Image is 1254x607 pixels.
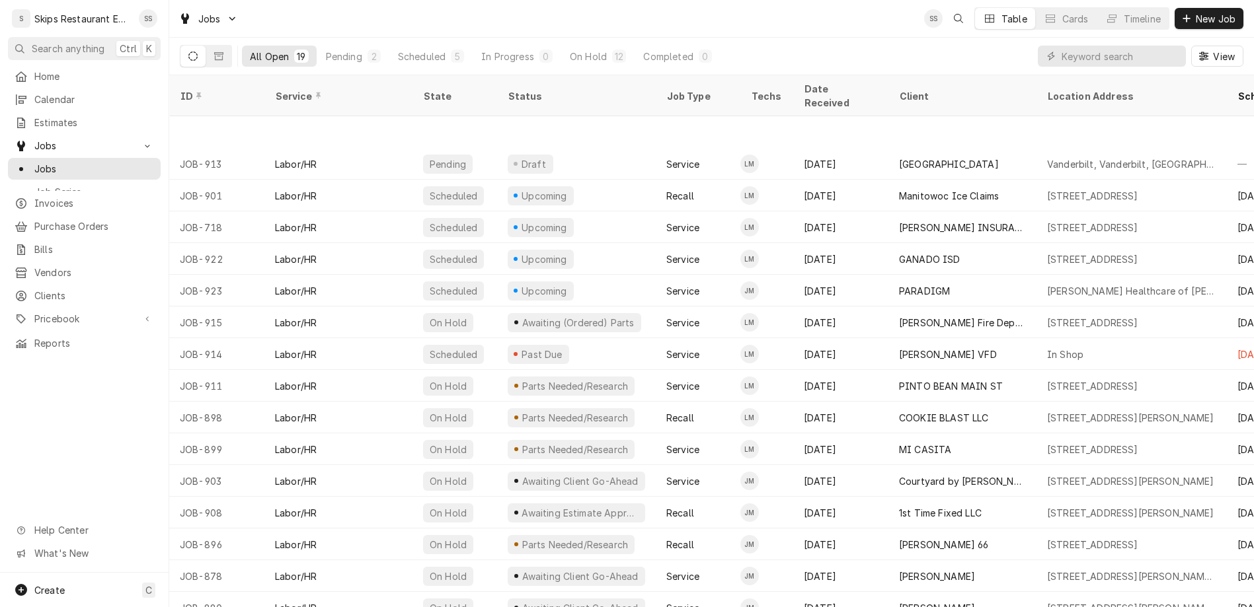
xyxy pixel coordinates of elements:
div: [DATE] [793,402,888,433]
a: Calendar [8,89,161,110]
span: Invoices [34,196,154,210]
div: Upcoming [520,189,569,203]
div: 5 [453,50,461,63]
div: On Hold [428,569,468,583]
div: Service [666,157,699,171]
div: Vanderbilt, Vanderbilt, [GEOGRAPHIC_DATA] [1047,157,1216,171]
div: Shan Skipper's Avatar [924,9,943,28]
div: On Hold [428,538,468,552]
a: Go to Jobs [8,135,161,157]
div: Draft [520,157,548,171]
div: Service [666,252,699,266]
div: 19 [297,50,305,63]
input: Keyword search [1062,46,1179,67]
div: Scheduled [428,252,479,266]
div: Service [666,379,699,393]
div: S [12,9,30,28]
div: Labor/HR [275,569,317,583]
div: [STREET_ADDRESS][PERSON_NAME][PERSON_NAME] [1047,569,1216,583]
div: [DATE] [793,497,888,528]
div: [PERSON_NAME] 66 [899,538,989,552]
div: MI CASITA [899,443,951,456]
a: Clients [8,285,161,306]
div: PARADIGM [899,284,950,298]
div: JOB-911 [169,370,264,402]
div: JOB-898 [169,402,264,433]
div: JOB-718 [169,211,264,243]
div: Labor/HR [275,284,317,298]
div: Recall [666,189,694,203]
div: Jason Marroquin's Avatar [740,567,759,585]
div: Job Type [666,89,730,103]
div: On Hold [570,50,607,63]
div: [STREET_ADDRESS] [1047,379,1138,393]
a: Go to Help Center [8,519,161,541]
div: [DATE] [793,338,888,370]
div: Awaiting (Ordered) Parts [520,316,635,330]
div: [STREET_ADDRESS] [1047,538,1138,552]
div: LM [740,186,759,205]
div: Longino Monroe's Avatar [740,345,759,363]
span: Job Series [34,185,154,199]
button: Search anythingCtrlK [8,37,161,60]
div: [PERSON_NAME] Fire Department [899,316,1026,330]
div: SS [924,9,943,28]
span: Estimates [34,116,154,129]
div: Labor/HR [275,221,317,234]
div: Scheduled [428,189,479,203]
div: JOB-914 [169,338,264,370]
button: View [1191,46,1243,67]
div: JM [740,567,759,585]
div: Cards [1062,12,1089,26]
div: Awaiting Client Go-Ahead [520,569,639,583]
div: [PERSON_NAME] [899,569,975,583]
span: Clients [34,289,154,303]
div: Recall [666,538,694,552]
span: Vendors [34,266,154,279]
div: On Hold [428,474,468,488]
div: Service [666,284,699,298]
div: [STREET_ADDRESS][PERSON_NAME] [1047,411,1214,425]
div: Longino Monroe's Avatar [740,376,759,395]
div: 2 [370,50,378,63]
div: Parts Needed/Research [520,379,629,393]
div: [DATE] [793,465,888,497]
a: Go to Jobs [173,8,243,30]
div: 12 [615,50,623,63]
span: Search anything [32,42,104,55]
span: C [145,583,152,597]
div: [STREET_ADDRESS] [1047,443,1138,456]
div: [DATE] [793,211,888,243]
div: JM [740,472,759,490]
div: JOB-922 [169,243,264,275]
div: [STREET_ADDRESS] [1047,221,1138,234]
div: In Progress [481,50,534,63]
div: PINTO BEAN MAIN ST [899,379,1003,393]
div: Labor/HR [275,157,317,171]
div: Service [275,89,399,103]
div: JM [740,535,759,553]
span: Jobs [34,162,154,176]
div: [PERSON_NAME] VFD [899,347,997,361]
div: Recall [666,411,694,425]
div: Table [1001,12,1027,26]
div: On Hold [428,316,468,330]
div: Labor/HR [275,474,317,488]
div: [DATE] [793,560,888,592]
div: Labor/HR [275,316,317,330]
div: Longino Monroe's Avatar [740,218,759,236]
div: Longino Monroe's Avatar [740,155,759,173]
div: Longino Monroe's Avatar [740,186,759,205]
div: On Hold [428,443,468,456]
div: [DATE] [793,433,888,465]
span: What's New [34,546,153,560]
span: New Job [1193,12,1238,26]
div: 0 [542,50,550,63]
div: Labor/HR [275,506,317,520]
div: Pending [428,157,467,171]
a: Job Series [8,181,161,203]
div: Scheduled [428,221,479,234]
div: [STREET_ADDRESS][PERSON_NAME] [1047,506,1214,520]
div: [STREET_ADDRESS] [1047,252,1138,266]
div: Longino Monroe's Avatar [740,313,759,332]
